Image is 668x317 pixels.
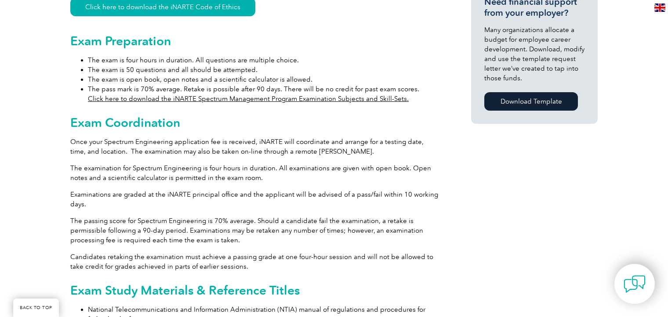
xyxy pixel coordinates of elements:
li: The pass mark is 70% average. Retake is possible after 90 days. There will be no credit for past ... [88,84,439,104]
h2: Exam Study Materials & Reference Titles [70,283,439,297]
li: The exam is 50 questions and all should be attempted. [88,65,439,75]
li: The exam is four hours in duration. All questions are multiple choice. [88,55,439,65]
p: The passing score for Spectrum Engineering is 70% average. Should a candidate fail the examinatio... [70,216,439,245]
p: Many organizations allocate a budget for employee career development. Download, modify and use th... [484,25,584,83]
li: The exam is open book, open notes and a scientific calculator is allowed. [88,75,439,84]
img: en [654,4,665,12]
p: Candidates retaking the examination must achieve a passing grade at one four-hour session and wil... [70,252,439,271]
img: contact-chat.png [624,273,646,295]
p: Examinations are graded at the iNARTE principal office and the applicant will be advised of a pas... [70,190,439,209]
p: The examination for Spectrum Engineering is four hours in duration. All examinations are given wi... [70,163,439,183]
a: Download Template [484,92,578,111]
a: Click here to download the iNARTE Spectrum Management Program Examination Subjects and Skill-Sets. [88,95,409,103]
a: BACK TO TOP [13,299,59,317]
p: Once your Spectrum Engineering application fee is received, iNARTE will coordinate and arrange fo... [70,137,439,156]
h2: Exam Preparation [70,34,439,48]
h2: Exam Coordination [70,115,439,130]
